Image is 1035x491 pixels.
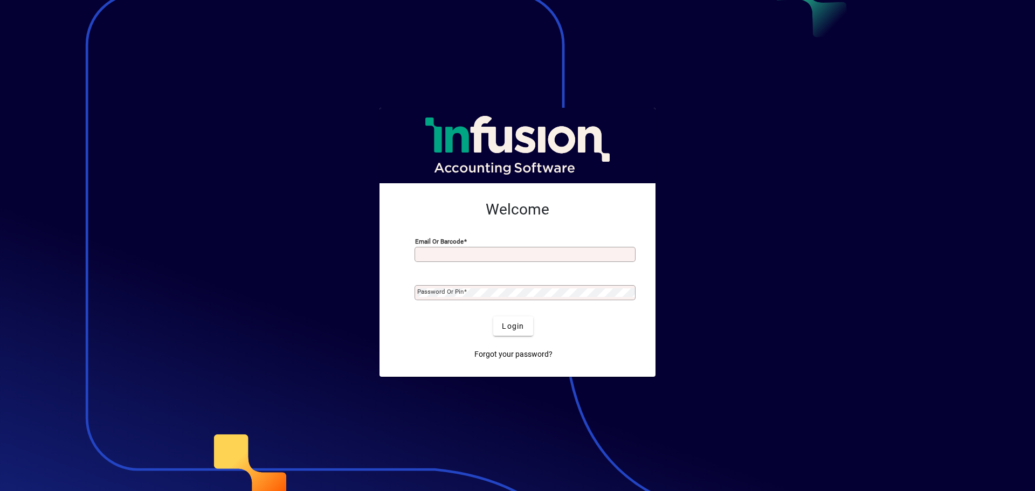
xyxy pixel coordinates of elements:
[474,349,553,360] span: Forgot your password?
[417,288,464,295] mat-label: Password or Pin
[493,316,533,336] button: Login
[470,344,557,364] a: Forgot your password?
[397,200,638,219] h2: Welcome
[502,321,524,332] span: Login
[415,238,464,245] mat-label: Email or Barcode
